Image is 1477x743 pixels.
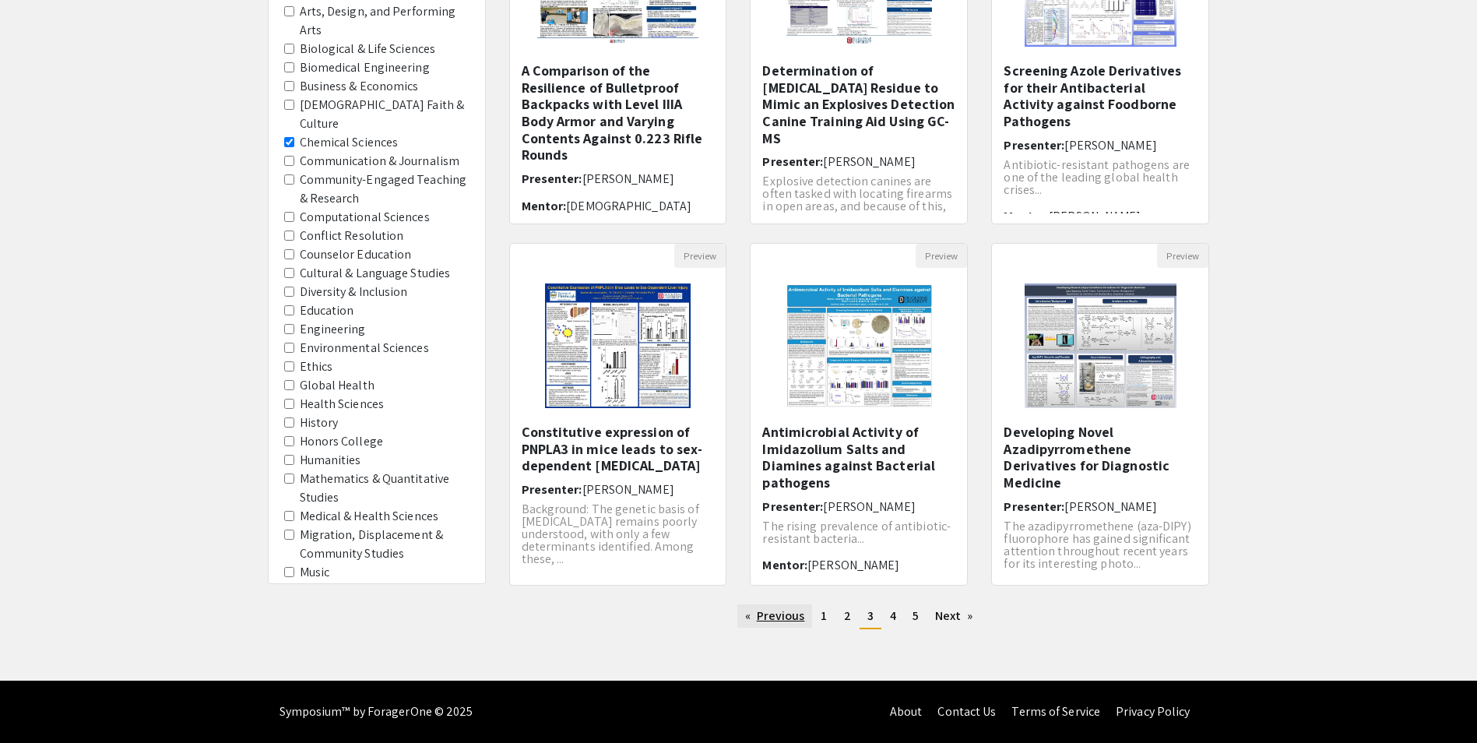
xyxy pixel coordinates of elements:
ul: Pagination [509,604,1210,629]
label: Environmental Sciences [300,339,429,357]
h5: Antimicrobial Activity of Imidazolium Salts and Diamines against Bacterial pathogens [762,424,955,491]
button: Preview [1157,244,1208,268]
span: [PERSON_NAME] [823,153,915,170]
span: Mentor: [1004,208,1049,224]
div: Symposium™ by ForagerOne © 2025 [280,681,473,743]
a: Contact Us [937,703,996,720]
h5: A Comparison of the Resilience of Bulletproof Backpacks with Level IIIA Body Armor and Varying Co... [522,62,715,164]
a: Previous page [737,604,813,628]
span: Antibiotic-resistant pathogens are one of the leading global health crises... [1004,157,1189,198]
label: Ethics [300,357,333,376]
div: Open Presentation <p>Antimicrobial Activity of Imidazolium Salts and Diamines against Bacterial p... [750,243,968,586]
img: <p>Developing Novel Azadipyrromethene Derivatives for Diagnostic Medicine </p> [1009,268,1193,424]
span: Mentor: [522,198,567,214]
label: [DEMOGRAPHIC_DATA] Faith & Culture [300,96,469,133]
h5: Screening Azole Derivatives for their Antibacterial Activity against Foodborne Pathogens [1004,62,1197,129]
span: 1 [821,607,827,624]
span: [PERSON_NAME] [1064,498,1156,515]
label: Business & Economics [300,77,419,96]
h6: Presenter: [762,499,955,514]
label: Biological & Life Sciences [300,40,436,58]
div: Open Presentation <p>Developing Novel Azadipyrromethene Derivatives for Diagnostic Medicine </p> [991,243,1209,586]
iframe: Chat [12,673,66,731]
label: Arts, Design, and Performing Arts [300,2,469,40]
a: Privacy Policy [1116,703,1190,720]
label: Cultural & Language Studies [300,264,451,283]
h6: Presenter: [762,154,955,169]
label: Biomedical Engineering [300,58,430,77]
p: The azadipyrromethene (aza-DIPY) fluorophore has gained significant attention throughout recent y... [1004,520,1197,570]
a: Terms of Service [1011,703,1100,720]
span: [DEMOGRAPHIC_DATA][PERSON_NAME] [522,198,692,229]
label: Global Health [300,376,375,395]
h5: Developing Novel Azadipyrromethene Derivatives for Diagnostic Medicine [1004,424,1197,491]
label: Diversity & Inclusion [300,283,408,301]
span: 4 [890,607,896,624]
h6: Presenter: [522,171,715,186]
span: [PERSON_NAME] [807,557,899,573]
label: Education [300,301,354,320]
a: About [890,703,923,720]
label: Engineering [300,320,366,339]
span: The rising prevalence of antibiotic-resistant bacteria... [762,518,951,547]
label: Humanities [300,451,361,470]
label: Mathematics & Quantitative Studies [300,470,469,507]
label: Chemical Sciences [300,133,399,152]
label: Counselor Education [300,245,412,264]
label: Nursing [300,582,342,600]
span: [PERSON_NAME] [823,498,915,515]
h6: Presenter: [1004,138,1197,153]
span: 5 [913,607,919,624]
img: <p>Antimicrobial Activity of Imidazolium Salts and Diamines against Bacterial pathogens</p> [771,268,948,424]
h6: Presenter: [522,482,715,497]
label: Health Sciences [300,395,385,414]
label: Communication & Journalism [300,152,460,171]
label: Community-Engaged Teaching & Research [300,171,469,208]
label: Honors College [300,432,383,451]
label: Conflict Resolution [300,227,404,245]
span: [PERSON_NAME] [582,481,674,498]
span: 3 [867,607,874,624]
a: Next page [927,604,981,628]
label: Migration, Displacement & Community Studies [300,526,469,563]
img: <p class="ql-align-justify">Constitutive expression of PNPLA3 in mice leads to sex-dependent live... [529,268,706,424]
label: Computational Sciences [300,208,430,227]
span: 2 [844,607,851,624]
label: Medical & Health Sciences [300,507,439,526]
p: Explosive detection canines are often tasked with locating firearms in open areas, and because of... [762,175,955,225]
span: [PERSON_NAME] [582,171,674,187]
h6: Presenter: [1004,499,1197,514]
button: Preview [916,244,967,268]
h5: Constitutive expression of PNPLA3 in mice leads to sex-dependent [MEDICAL_DATA] [522,424,715,474]
div: Open Presentation <p class="ql-align-justify">Constitutive expression of PNPLA3 in mice leads to ... [509,243,727,586]
h5: Determination of [MEDICAL_DATA] Residue to Mimic an Explosives Detection Canine Training Aid Usin... [762,62,955,146]
span: Mentor: [762,557,807,573]
span: [PERSON_NAME] [1049,208,1141,224]
p: Background: The genetic basis of [MEDICAL_DATA] remains poorly understood, with only a few determ... [522,503,715,565]
label: History [300,414,339,432]
label: Music [300,563,330,582]
button: Preview [674,244,726,268]
span: [PERSON_NAME] [1064,137,1156,153]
